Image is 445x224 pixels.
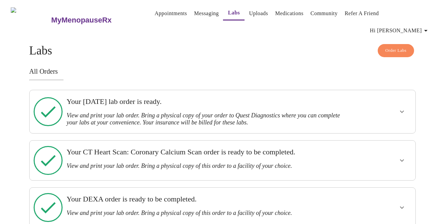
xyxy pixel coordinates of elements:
button: show more [394,104,410,120]
h3: Your [DATE] lab order is ready. [67,97,341,106]
a: Messaging [194,9,219,18]
h3: Your DEXA order is ready to be completed. [67,195,341,203]
a: Community [310,9,338,18]
a: MyMenopauseRx [50,8,139,32]
span: Order Labs [385,47,407,54]
button: Refer a Friend [342,7,382,20]
button: Messaging [191,7,221,20]
button: show more [394,199,410,216]
h3: Your CT Heart Scan: Coronary Calcium Scan order is ready to be completed. [67,148,341,156]
a: Uploads [249,9,268,18]
button: Uploads [246,7,271,20]
h3: All Orders [29,68,416,75]
span: Hi [PERSON_NAME] [370,26,430,35]
button: Order Labs [378,44,414,57]
button: show more [394,152,410,169]
h4: Labs [29,44,416,58]
h3: View and print your lab order. Bring a physical copy of your order to Quest Diagnostics where you... [67,112,341,126]
h3: MyMenopauseRx [51,16,112,25]
a: Labs [228,8,240,17]
a: Appointments [155,9,187,18]
h3: View and print your lab order. Bring a physical copy of this order to a facility of your choice. [67,162,341,170]
button: Appointments [152,7,190,20]
img: MyMenopauseRx Logo [11,7,50,33]
a: Refer a Friend [345,9,379,18]
button: Hi [PERSON_NAME] [367,24,433,37]
button: Labs [223,6,245,21]
button: Medications [272,7,306,20]
a: Medications [275,9,303,18]
h3: View and print your lab order. Bring a physical copy of this order to a facility of your choice. [67,210,341,217]
button: Community [308,7,340,20]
